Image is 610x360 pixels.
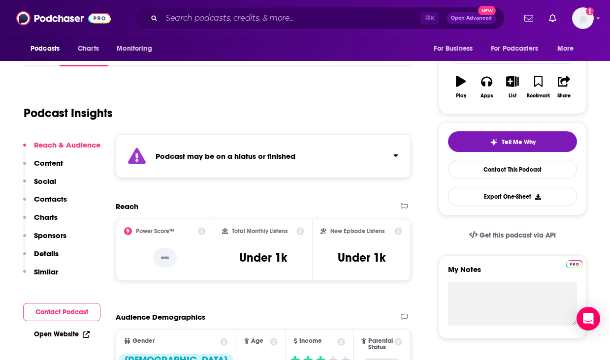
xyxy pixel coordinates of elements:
[110,39,164,58] button: open menu
[330,228,385,235] h2: New Episode Listens
[23,267,58,285] button: Similar
[447,12,496,24] button: Open AdvancedNew
[24,39,72,58] button: open menu
[577,307,600,330] div: Open Intercom Messenger
[232,228,288,235] h2: Total Monthly Listens
[461,223,564,247] a: Get this podcast via API
[566,260,583,268] img: Podchaser Pro
[586,7,594,15] svg: Add a profile image
[448,265,577,282] label: My Notes
[31,42,60,56] span: Podcasts
[448,160,577,179] a: Contact This Podcast
[132,338,155,344] span: Gender
[23,177,56,195] button: Social
[456,93,466,99] div: Play
[24,106,113,120] h1: Podcast Insights
[23,194,67,212] button: Contacts
[525,69,551,105] button: Bookmark
[502,138,536,146] span: Tell Me Why
[34,330,90,338] a: Open Website
[491,42,538,56] span: For Podcasters
[34,158,63,168] p: Content
[34,267,58,276] p: Similar
[153,248,177,268] p: --
[434,42,473,56] span: For Business
[116,202,138,211] h2: Reach
[23,158,63,177] button: Content
[481,93,493,99] div: Apps
[117,42,152,56] span: Monitoring
[420,12,439,25] span: ⌘ K
[23,231,66,249] button: Sponsors
[34,194,67,204] p: Contacts
[23,140,100,158] button: Reach & Audience
[251,338,263,344] span: Age
[480,231,556,240] span: Get this podcast via API
[16,9,111,28] img: Podchaser - Follow, Share and Rate Podcasts
[474,69,499,105] button: Apps
[156,151,295,161] strong: Podcast may be on a hiatus or finished
[572,7,594,29] img: User Profile
[520,10,537,27] a: Show notifications dropdown
[23,303,100,321] button: Contact Podcast
[34,140,100,150] p: Reach & Audience
[78,42,99,56] span: Charts
[23,249,59,267] button: Details
[545,10,560,27] a: Show notifications dropdown
[448,69,474,105] button: Play
[451,16,492,21] span: Open Advanced
[566,259,583,268] a: Pro website
[527,93,550,99] div: Bookmark
[551,69,577,105] button: Share
[136,228,174,235] h2: Power Score™
[338,250,385,265] h3: Under 1k
[161,10,420,26] input: Search podcasts, credits, & more...
[490,138,498,146] img: tell me why sparkle
[239,250,287,265] h3: Under 1k
[299,338,322,344] span: Income
[134,7,505,30] div: Search podcasts, credits, & more...
[23,212,58,231] button: Charts
[484,39,552,58] button: open menu
[34,249,59,258] p: Details
[572,7,594,29] button: Show profile menu
[34,212,58,222] p: Charts
[34,231,66,240] p: Sponsors
[368,338,393,351] span: Parental Status
[448,131,577,152] button: tell me why sparkleTell Me Why
[116,134,411,178] section: Click to expand status details
[557,42,574,56] span: More
[71,39,105,58] a: Charts
[448,187,577,206] button: Export One-Sheet
[478,6,496,15] span: New
[550,39,586,58] button: open menu
[34,177,56,186] p: Social
[509,93,516,99] div: List
[427,39,485,58] button: open menu
[557,93,571,99] div: Share
[116,312,205,322] h2: Audience Demographics
[500,69,525,105] button: List
[572,7,594,29] span: Logged in as AutumnKatie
